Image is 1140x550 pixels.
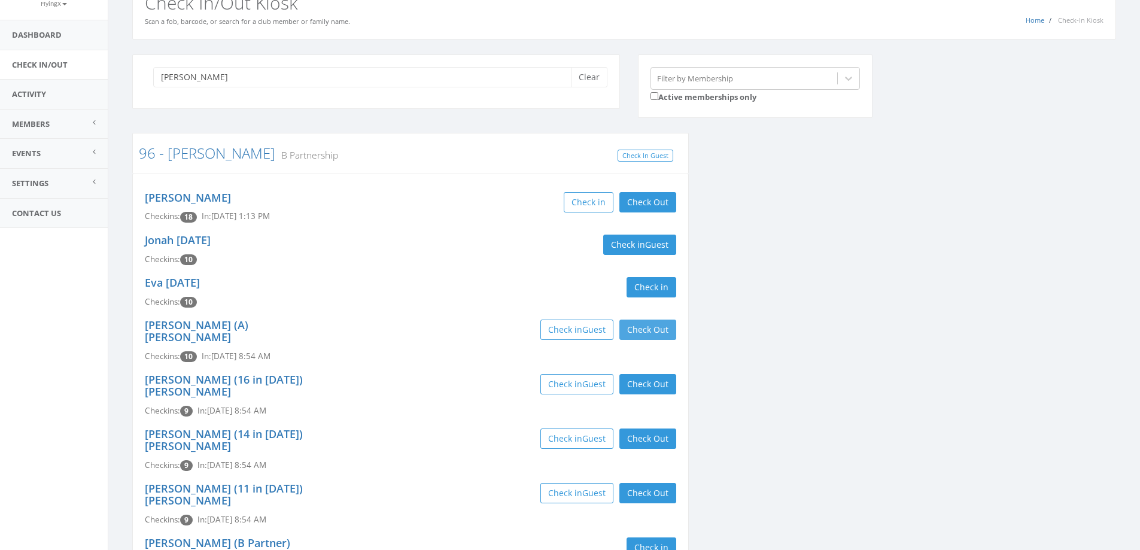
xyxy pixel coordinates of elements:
[197,405,266,416] span: In: [DATE] 8:54 AM
[645,239,668,250] span: Guest
[619,374,676,394] button: Check Out
[619,192,676,212] button: Check Out
[180,212,197,223] span: Checkin count
[619,320,676,340] button: Check Out
[12,208,61,218] span: Contact Us
[582,433,606,444] span: Guest
[540,320,613,340] button: Check inGuest
[202,351,270,361] span: In: [DATE] 8:54 AM
[650,92,658,100] input: Active memberships only
[650,90,756,103] label: Active memberships only
[540,483,613,503] button: Check inGuest
[180,515,193,525] span: Checkin count
[145,514,180,525] span: Checkins:
[571,67,607,87] button: Clear
[275,148,338,162] small: B Partnership
[12,148,41,159] span: Events
[145,233,211,247] a: Jonah [DATE]
[197,460,266,470] span: In: [DATE] 8:54 AM
[145,405,180,416] span: Checkins:
[180,406,193,417] span: Checkin count
[202,211,270,221] span: In: [DATE] 1:13 PM
[153,67,580,87] input: Search a name to check in
[145,372,303,399] a: [PERSON_NAME] (16 in [DATE]) [PERSON_NAME]
[1026,16,1044,25] a: Home
[145,351,180,361] span: Checkins:
[618,150,673,162] a: Check In Guest
[12,178,48,189] span: Settings
[540,374,613,394] button: Check inGuest
[627,277,676,297] button: Check in
[145,481,303,508] a: [PERSON_NAME] (11 in [DATE]) [PERSON_NAME]
[603,235,676,255] button: Check inGuest
[145,275,200,290] a: Eva [DATE]
[12,118,50,129] span: Members
[145,17,350,26] small: Scan a fob, barcode, or search for a club member or family name.
[657,72,733,84] div: Filter by Membership
[145,427,303,453] a: [PERSON_NAME] (14 in [DATE]) [PERSON_NAME]
[145,190,231,205] a: [PERSON_NAME]
[180,460,193,471] span: Checkin count
[145,460,180,470] span: Checkins:
[1058,16,1103,25] span: Check-In Kiosk
[564,192,613,212] button: Check in
[145,211,180,221] span: Checkins:
[619,483,676,503] button: Check Out
[582,324,606,335] span: Guest
[582,487,606,499] span: Guest
[619,429,676,449] button: Check Out
[582,378,606,390] span: Guest
[180,351,197,362] span: Checkin count
[197,514,266,525] span: In: [DATE] 8:54 AM
[180,254,197,265] span: Checkin count
[145,254,180,265] span: Checkins:
[139,143,275,163] a: 96 - [PERSON_NAME]
[540,429,613,449] button: Check inGuest
[145,296,180,307] span: Checkins:
[180,297,197,308] span: Checkin count
[145,318,248,344] a: [PERSON_NAME] (A) [PERSON_NAME]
